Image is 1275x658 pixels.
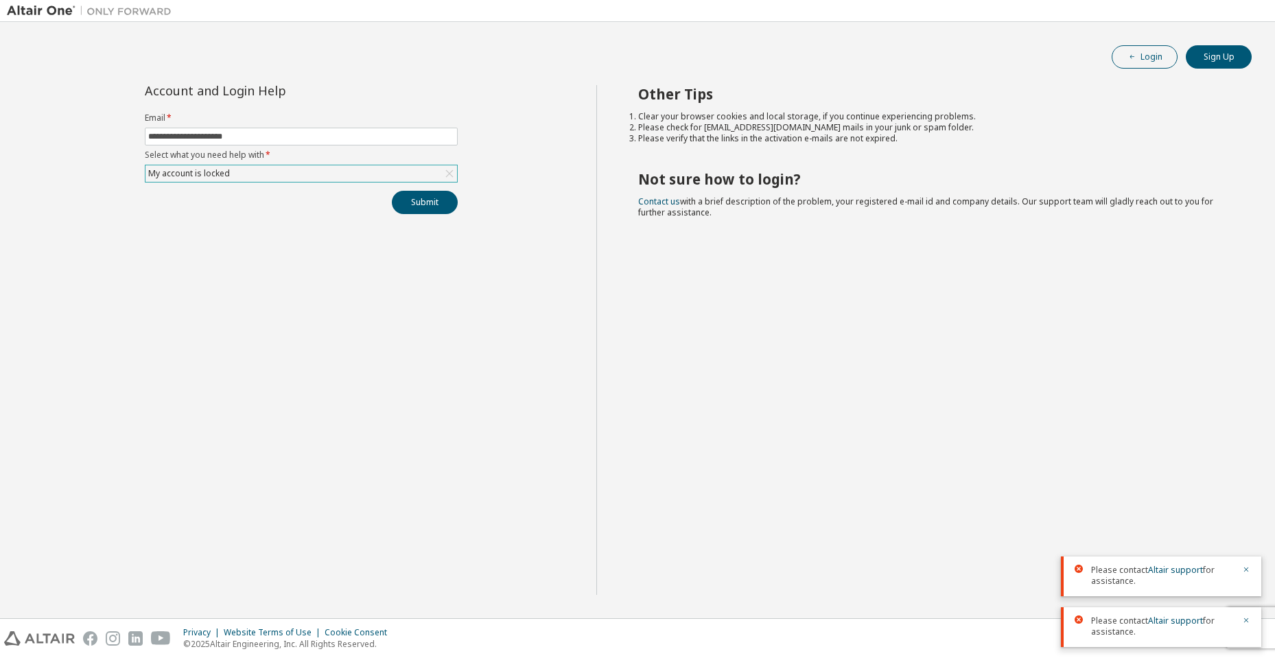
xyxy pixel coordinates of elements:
[638,111,1228,122] li: Clear your browser cookies and local storage, if you continue experiencing problems.
[638,122,1228,133] li: Please check for [EMAIL_ADDRESS][DOMAIN_NAME] mails in your junk or spam folder.
[638,196,680,207] a: Contact us
[146,166,232,181] div: My account is locked
[106,631,120,646] img: instagram.svg
[638,170,1228,188] h2: Not sure how to login?
[1112,45,1178,69] button: Login
[145,85,395,96] div: Account and Login Help
[145,150,458,161] label: Select what you need help with
[145,165,457,182] div: My account is locked
[1186,45,1252,69] button: Sign Up
[7,4,178,18] img: Altair One
[392,191,458,214] button: Submit
[1148,564,1203,576] a: Altair support
[1091,565,1234,587] span: Please contact for assistance.
[151,631,171,646] img: youtube.svg
[83,631,97,646] img: facebook.svg
[128,631,143,646] img: linkedin.svg
[325,627,395,638] div: Cookie Consent
[638,85,1228,103] h2: Other Tips
[145,113,458,124] label: Email
[4,631,75,646] img: altair_logo.svg
[1148,615,1203,626] a: Altair support
[1091,615,1234,637] span: Please contact for assistance.
[638,133,1228,144] li: Please verify that the links in the activation e-mails are not expired.
[183,638,395,650] p: © 2025 Altair Engineering, Inc. All Rights Reserved.
[224,627,325,638] div: Website Terms of Use
[638,196,1213,218] span: with a brief description of the problem, your registered e-mail id and company details. Our suppo...
[183,627,224,638] div: Privacy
